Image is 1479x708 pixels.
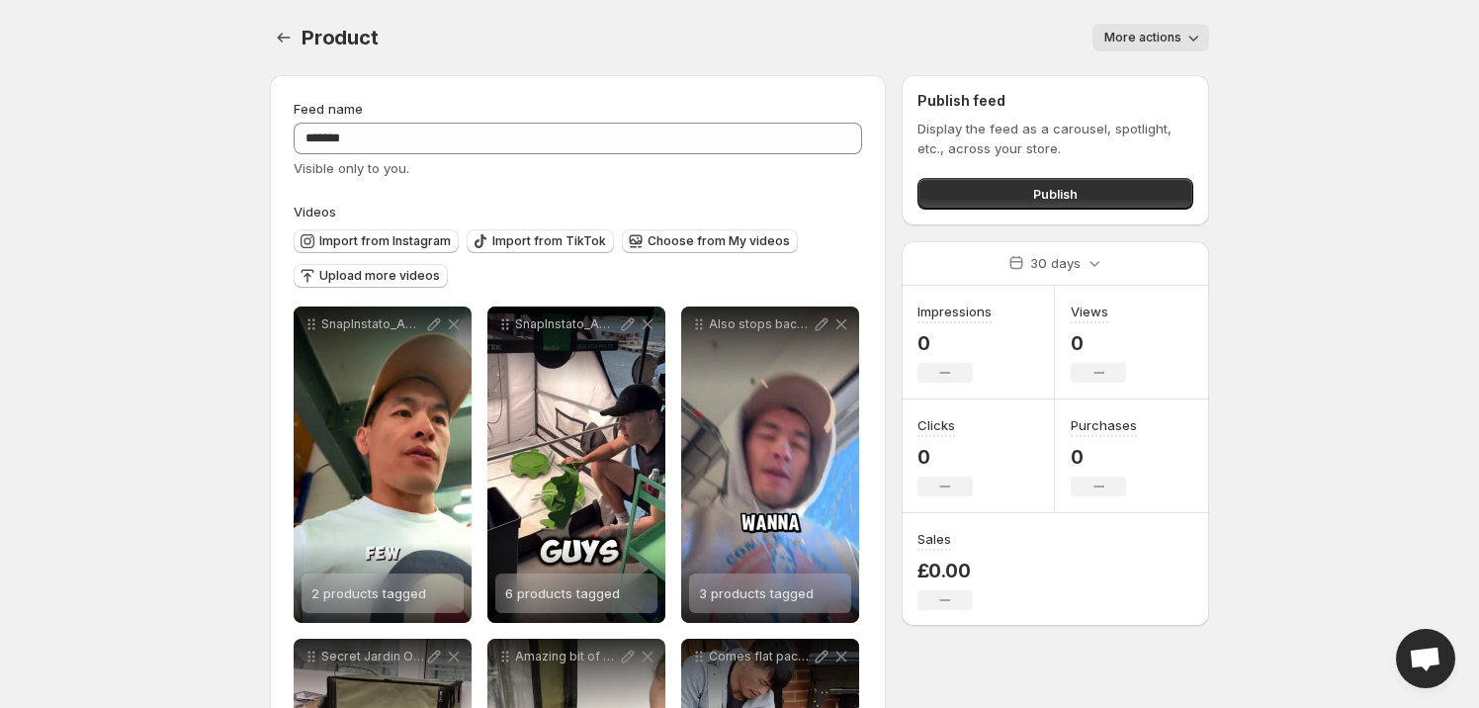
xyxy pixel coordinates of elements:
[917,331,992,355] p: 0
[294,264,448,288] button: Upload more videos
[319,268,440,284] span: Upload more videos
[270,24,298,51] button: Settings
[1092,24,1209,51] button: More actions
[917,91,1193,111] h2: Publish feed
[1071,331,1126,355] p: 0
[917,445,973,469] p: 0
[294,229,459,253] button: Import from Instagram
[709,316,812,332] p: Also stops backflow so your lines remain charged for the next irrigation event which means your l...
[505,585,620,601] span: 6 products tagged
[492,233,606,249] span: Import from TikTok
[699,585,814,601] span: 3 products tagged
[294,160,409,176] span: Visible only to you.
[917,302,992,321] h3: Impressions
[648,233,790,249] span: Choose from My videos
[1030,253,1081,273] p: 30 days
[1071,445,1137,469] p: 0
[321,649,424,664] p: Secret Jardin Original Grow 60 355 Making your wins our priority WeGotYou thehydrobros WeGotYou M...
[1104,30,1181,45] span: More actions
[917,178,1193,210] button: Publish
[302,26,379,49] span: Product
[515,316,618,332] p: SnapInstato_AQNu0Ecg4vvJh9UAIpaWrsdGB8gMNJbBSjAzu3o8SOCXsjAg7VBMSoPQUV8RHJGCITv0nRRL4tlRDiiZ0gKZz...
[917,415,955,435] h3: Clicks
[1396,629,1455,688] a: Open chat
[917,529,951,549] h3: Sales
[917,559,973,582] p: £0.00
[294,307,472,623] div: SnapInstato_AQORFtJBWZTHUxmi3jkI1SWUt2CBbL2ykq28zJNaQl1cRKRPJej5g9PovB28iBnmqqTnKli71W_WoDmTD6sl0...
[622,229,798,253] button: Choose from My videos
[321,316,424,332] p: SnapInstato_AQORFtJBWZTHUxmi3jkI1SWUt2CBbL2ykq28zJNaQl1cRKRPJej5g9PovB28iBnmqqTnKli71W_WoDmTD6sl0...
[467,229,614,253] button: Import from TikTok
[515,649,618,664] p: Amazing bit of kit to add an extra vent duct holes into your tent Check out the Secret Jardin DF1...
[319,233,451,249] span: Import from Instagram
[917,119,1193,158] p: Display the feed as a carousel, spotlight, etc., across your store.
[487,307,665,623] div: SnapInstato_AQNu0Ecg4vvJh9UAIpaWrsdGB8gMNJbBSjAzu3o8SOCXsjAg7VBMSoPQUV8RHJGCITv0nRRL4tlRDiiZ0gKZz...
[1071,302,1108,321] h3: Views
[294,204,336,220] span: Videos
[709,649,812,664] p: Comes flat packed Very good value Optional flexi or hard tray
[1071,415,1137,435] h3: Purchases
[681,307,859,623] div: Also stops backflow so your lines remain charged for the next irrigation event which means your l...
[1033,184,1078,204] span: Publish
[294,101,363,117] span: Feed name
[311,585,426,601] span: 2 products tagged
